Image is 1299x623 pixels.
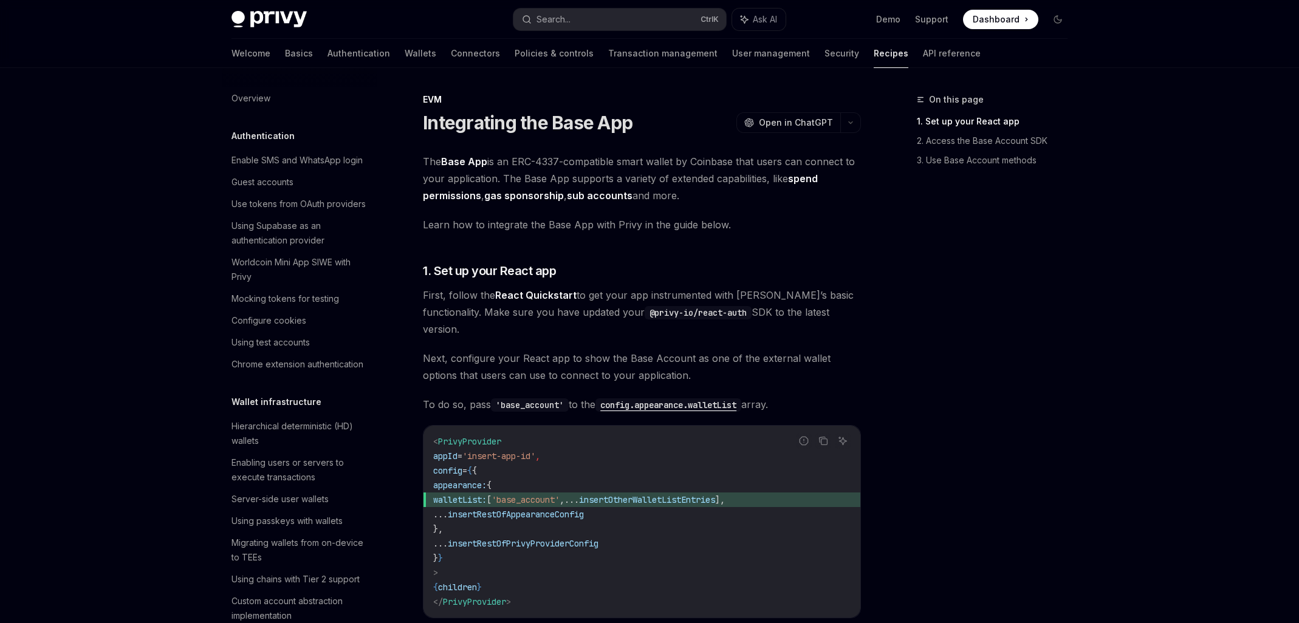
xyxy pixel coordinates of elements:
span: 'base_account' [492,494,560,505]
div: Guest accounts [231,175,293,189]
span: config [433,465,462,476]
a: gas sponsorship [484,189,564,202]
a: Using test accounts [222,332,377,353]
a: Configure cookies [222,310,377,332]
div: Using chains with Tier 2 support [231,572,360,587]
div: Search... [536,12,571,27]
span: ... [564,494,579,505]
a: Server-side user wallets [222,488,377,510]
a: Hierarchical deterministic (HD) wallets [222,415,377,452]
a: Connectors [451,39,500,68]
a: Dashboard [963,10,1038,29]
h1: Integrating the Base App [423,112,632,134]
a: User management [732,39,810,68]
div: Mocking tokens for testing [231,291,339,306]
span: ], [715,494,725,505]
div: Migrating wallets from on-device to TEEs [231,536,370,565]
a: Guest accounts [222,171,377,193]
a: Basics [285,39,313,68]
span: } [433,553,438,563]
span: Open in ChatGPT [759,117,833,129]
code: @privy-io/react-auth [645,306,752,319]
span: = [458,451,462,461]
div: Hierarchical deterministic (HD) wallets [231,419,370,448]
span: Dashboard [973,13,1020,26]
a: 2. Access the Base Account SDK [917,131,1077,151]
span: To do so, pass to the array. [423,396,861,413]
img: dark logo [231,11,307,28]
button: Report incorrect code [796,433,812,449]
div: Using passkeys with wallets [231,514,343,528]
span: } [438,553,443,563]
span: walletList: [433,494,487,505]
span: Ask AI [753,13,777,26]
span: Ctrl K [701,15,719,24]
div: Using test accounts [231,335,310,350]
a: Security [824,39,859,68]
a: Recipes [874,39,908,68]
span: , [560,494,564,505]
span: , [535,451,540,461]
a: Wallets [405,39,436,68]
a: Chrome extension authentication [222,353,377,375]
span: 1. Set up your React app [423,262,556,279]
h5: Authentication [231,129,295,143]
span: PrivyProvider [443,596,506,607]
a: API reference [923,39,981,68]
a: Using passkeys with wallets [222,510,377,532]
button: Copy the contents from the code block [815,433,831,449]
span: appId [433,451,458,461]
div: Enable SMS and WhatsApp login [231,153,363,168]
span: insertOtherWalletListEntries [579,494,715,505]
span: [ [487,494,492,505]
h5: Wallet infrastructure [231,395,321,409]
a: sub accounts [567,189,632,202]
span: { [467,465,472,476]
a: Welcome [231,39,270,68]
span: { [487,480,492,491]
div: EVM [423,94,861,106]
a: 3. Use Base Account methods [917,151,1077,170]
div: Custom account abstraction implementation [231,594,370,623]
span: insertRestOfAppearanceConfig [448,509,584,520]
span: On this page [929,92,984,107]
span: 'insert-app-id' [462,451,535,461]
a: Using chains with Tier 2 support [222,568,377,590]
a: Transaction management [608,39,718,68]
span: ... [433,509,448,520]
strong: Base App [441,155,487,168]
div: Configure cookies [231,313,306,328]
a: Enable SMS and WhatsApp login [222,149,377,171]
span: < [433,436,438,447]
a: Policies & controls [515,39,594,68]
a: Mocking tokens for testing [222,288,377,310]
a: Migrating wallets from on-device to TEEs [222,532,377,568]
a: Enabling users or servers to execute transactions [222,452,377,488]
button: Ask AI [732,9,786,30]
a: Support [915,13,948,26]
span: > [433,567,438,578]
span: } [477,582,482,593]
div: Chrome extension authentication [231,357,363,372]
div: Enabling users or servers to execute transactions [231,455,370,485]
button: Search...CtrlK [513,9,726,30]
span: PrivyProvider [438,436,501,447]
span: </ [433,596,443,607]
span: = [462,465,467,476]
button: Open in ChatGPT [736,112,840,133]
span: children [438,582,477,593]
code: 'base_account' [491,398,569,412]
a: Demo [876,13,900,26]
a: React Quickstart [495,289,577,302]
a: Use tokens from OAuth providers [222,193,377,215]
div: Worldcoin Mini App SIWE with Privy [231,255,370,284]
span: ... [433,538,448,549]
a: Overview [222,87,377,109]
div: Using Supabase as an authentication provider [231,219,370,248]
span: Learn how to integrate the Base App with Privy in the guide below. [423,216,861,233]
button: Toggle dark mode [1048,10,1068,29]
span: { [433,582,438,593]
a: Using Supabase as an authentication provider [222,215,377,251]
span: }, [433,523,443,534]
span: appearance: [433,480,487,491]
